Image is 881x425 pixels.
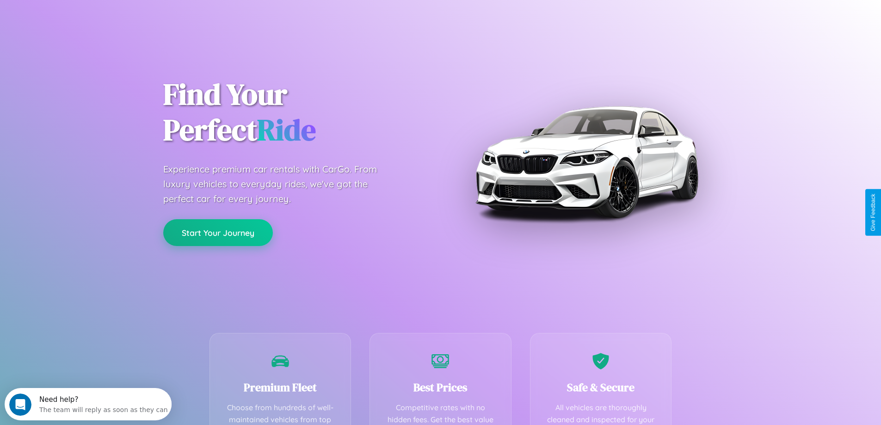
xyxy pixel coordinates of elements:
h3: Best Prices [384,380,497,395]
iframe: Intercom live chat discovery launcher [5,388,172,420]
h3: Premium Fleet [224,380,337,395]
div: Open Intercom Messenger [4,4,172,29]
img: Premium BMW car rental vehicle [471,46,702,277]
span: Ride [257,110,316,150]
button: Start Your Journey [163,219,273,246]
p: Experience premium car rentals with CarGo. From luxury vehicles to everyday rides, we've got the ... [163,162,394,206]
div: The team will reply as soon as they can [35,15,163,25]
h1: Find Your Perfect [163,77,427,148]
iframe: Intercom live chat [9,394,31,416]
div: Need help? [35,8,163,15]
div: Give Feedback [870,194,876,231]
h3: Safe & Secure [544,380,658,395]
